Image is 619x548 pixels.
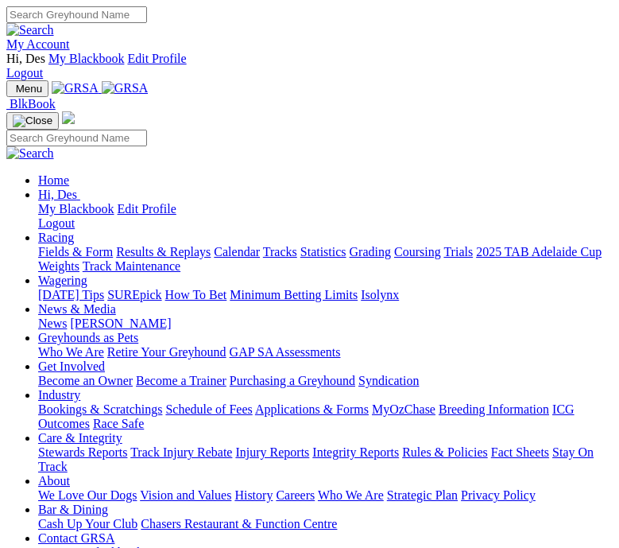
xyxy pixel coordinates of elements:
a: Edit Profile [127,52,186,65]
a: My Blackbook [48,52,125,65]
span: Hi, Des [38,188,77,201]
a: Become a Trainer [136,374,226,387]
a: Get Involved [38,360,105,373]
a: Wagering [38,274,87,287]
a: We Love Our Dogs [38,488,137,502]
a: Breeding Information [439,402,549,416]
a: Logout [6,66,43,80]
div: Greyhounds as Pets [38,345,613,360]
div: News & Media [38,317,613,331]
img: logo-grsa-white.png [62,111,75,124]
a: My Account [6,37,70,51]
div: About [38,488,613,503]
button: Toggle navigation [6,112,59,130]
a: Stay On Track [38,445,594,473]
a: Minimum Betting Limits [230,288,358,301]
a: Who We Are [318,488,384,502]
div: Hi, Des [38,202,613,231]
a: Bookings & Scratchings [38,402,162,416]
input: Search [6,130,147,146]
a: Tracks [263,245,297,258]
a: My Blackbook [38,202,114,216]
a: Injury Reports [235,445,309,459]
a: Bar & Dining [38,503,108,516]
a: Integrity Reports [312,445,399,459]
div: My Account [6,52,613,80]
a: Industry [38,388,80,402]
a: Coursing [394,245,441,258]
a: Isolynx [361,288,399,301]
a: Applications & Forms [255,402,369,416]
a: Weights [38,259,79,273]
a: ICG Outcomes [38,402,575,430]
a: Race Safe [93,417,144,430]
input: Search [6,6,147,23]
span: Hi, Des [6,52,45,65]
a: Cash Up Your Club [38,517,137,531]
a: Edit Profile [118,202,176,216]
a: How To Bet [165,288,227,301]
a: GAP SA Assessments [230,345,341,359]
div: Racing [38,245,613,274]
a: Strategic Plan [387,488,458,502]
a: Statistics [300,245,346,258]
a: [PERSON_NAME] [70,317,171,330]
a: [DATE] Tips [38,288,104,301]
img: Search [6,23,54,37]
div: Care & Integrity [38,445,613,474]
a: Track Injury Rebate [130,445,232,459]
a: Track Maintenance [83,259,180,273]
a: Privacy Policy [461,488,536,502]
a: Calendar [214,245,260,258]
a: 2025 TAB Adelaide Cup [476,245,602,258]
a: News & Media [38,302,116,316]
a: Grading [350,245,391,258]
a: Who We Are [38,345,104,359]
a: Fields & Form [38,245,113,258]
span: BlkBook [10,97,56,111]
a: Stewards Reports [38,445,127,459]
a: Home [38,173,69,187]
img: GRSA [52,81,99,95]
a: Become an Owner [38,374,133,387]
a: Vision and Values [140,488,231,502]
span: Menu [16,83,42,95]
div: Bar & Dining [38,517,613,531]
a: Hi, Des [38,188,80,201]
a: Fact Sheets [491,445,549,459]
a: Schedule of Fees [165,402,252,416]
div: Get Involved [38,374,613,388]
a: MyOzChase [372,402,435,416]
a: About [38,474,70,488]
a: Results & Replays [116,245,211,258]
a: Racing [38,231,74,244]
div: Wagering [38,288,613,302]
a: SUREpick [107,288,161,301]
a: Retire Your Greyhound [107,345,226,359]
a: Greyhounds as Pets [38,331,138,344]
a: Syndication [358,374,419,387]
a: BlkBook [6,97,56,111]
img: Close [13,115,52,127]
a: Care & Integrity [38,431,122,445]
a: Contact GRSA [38,531,114,545]
a: Chasers Restaurant & Function Centre [141,517,337,531]
a: Careers [276,488,315,502]
a: Rules & Policies [402,445,488,459]
a: History [234,488,273,502]
a: News [38,317,67,330]
a: Purchasing a Greyhound [230,374,355,387]
a: Logout [38,216,75,230]
div: Industry [38,402,613,431]
a: Trials [443,245,473,258]
button: Toggle navigation [6,80,48,97]
img: Search [6,146,54,161]
img: GRSA [102,81,149,95]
